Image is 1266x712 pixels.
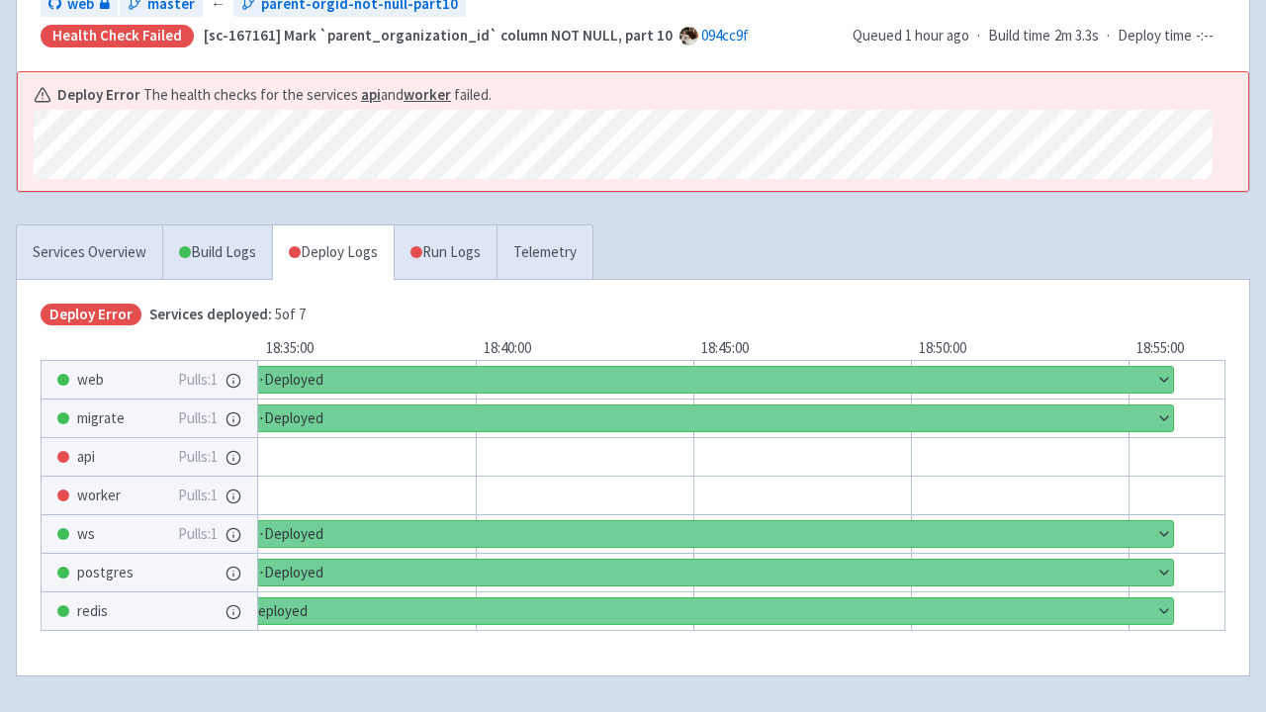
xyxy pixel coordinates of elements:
[17,225,162,280] a: Services Overview
[178,369,218,392] span: Pulls: 1
[178,446,218,469] span: Pulls: 1
[258,337,476,360] div: 18:35:00
[163,225,272,280] a: Build Logs
[57,84,140,107] b: Deploy Error
[204,26,673,44] strong: [sc-167161] Mark `parent_organization_id` column NOT NULL, part 10
[1054,25,1099,47] span: 2m 3.3s
[905,26,969,44] time: 1 hour ago
[143,84,492,107] span: The health checks for the services and failed.
[77,600,108,623] span: redis
[394,225,497,280] a: Run Logs
[693,337,911,360] div: 18:45:00
[404,85,451,104] a: worker
[361,85,381,104] a: api
[497,225,592,280] a: Telemetry
[1196,25,1214,47] span: -:--
[41,304,141,326] span: Deploy Error
[77,407,125,430] span: migrate
[77,369,104,392] span: web
[77,485,121,507] span: worker
[149,304,306,326] span: 5 of 7
[701,26,749,44] a: 094cc9f
[988,25,1050,47] span: Build time
[1118,25,1192,47] span: Deploy time
[853,26,969,44] span: Queued
[41,25,194,47] div: Health check failed
[853,25,1225,47] div: · ·
[911,337,1129,360] div: 18:50:00
[178,407,218,430] span: Pulls: 1
[149,305,272,323] span: Services deployed:
[77,523,95,546] span: ws
[178,485,218,507] span: Pulls: 1
[77,446,95,469] span: api
[272,225,394,280] a: Deploy Logs
[476,337,693,360] div: 18:40:00
[77,562,134,584] span: postgres
[178,523,218,546] span: Pulls: 1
